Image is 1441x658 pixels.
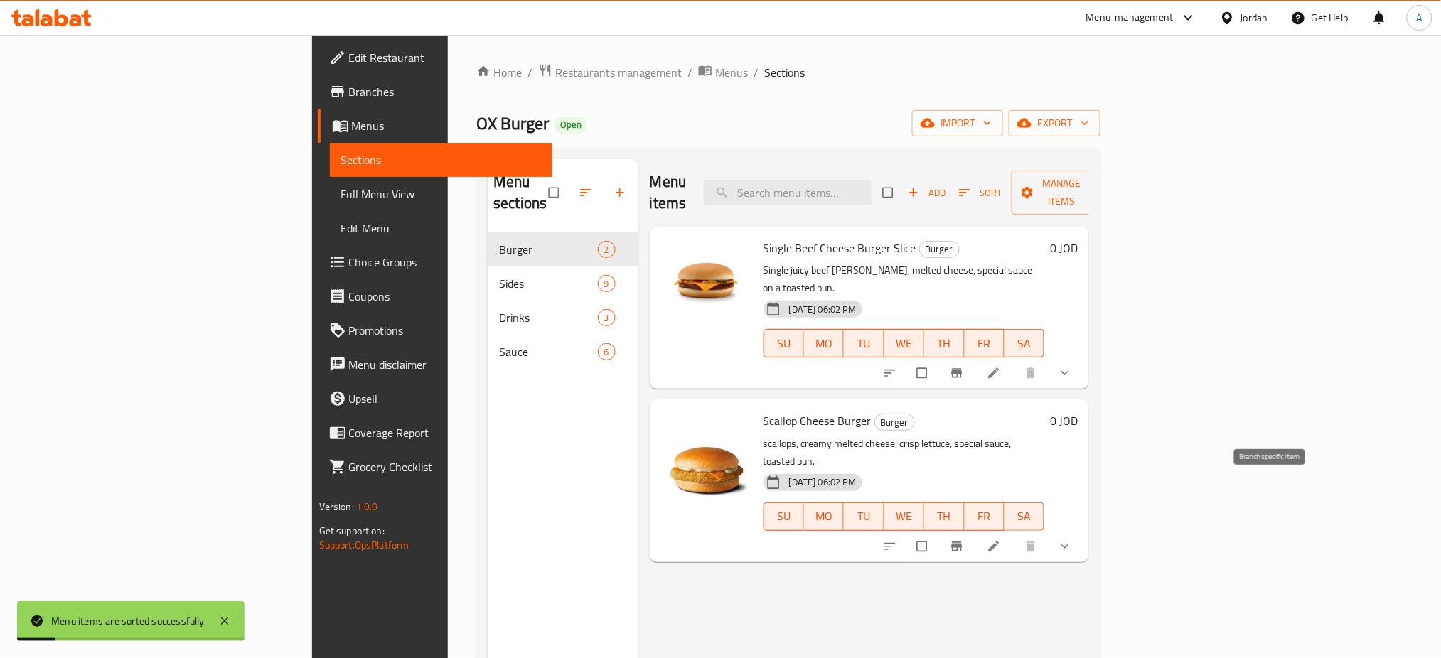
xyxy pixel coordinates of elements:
[1023,175,1101,210] span: Manage items
[1005,329,1044,357] button: SA
[318,347,553,382] a: Menu disclaimer
[349,356,542,373] span: Menu disclaimer
[924,502,964,531] button: TH
[599,243,615,257] span: 2
[715,64,748,81] span: Menus
[965,502,1005,531] button: FR
[341,151,542,168] span: Sections
[598,343,616,360] div: items
[349,83,542,100] span: Branches
[349,390,542,407] span: Upsell
[341,220,542,237] span: Edit Menu
[1015,357,1049,389] button: delete
[698,63,748,82] a: Menus
[950,182,1012,204] span: Sort items
[1049,357,1083,389] button: show more
[783,475,862,489] span: [DATE] 06:02 PM
[318,450,553,484] a: Grocery Checklist
[349,288,542,305] span: Coupons
[488,266,638,301] div: Sides9
[850,506,878,527] span: TU
[804,502,844,531] button: MO
[356,497,378,516] span: 1.0.0
[476,63,1100,82] nav: breadcrumb
[764,435,1045,470] p: scallops, creamy melted cheese, crisp lettuce, special sauce, toasted bun.
[844,502,884,531] button: TU
[598,241,616,258] div: items
[319,497,354,516] span: Version:
[884,502,924,531] button: WE
[330,177,553,211] a: Full Menu View
[555,64,682,81] span: Restaurants management
[488,335,638,369] div: Sauce6
[604,177,638,208] button: Add section
[764,502,804,531] button: SU
[941,357,975,389] button: Branch-specific-item
[488,227,638,374] nav: Menu sections
[874,357,909,389] button: sort-choices
[754,64,759,81] li: /
[570,177,604,208] span: Sort sections
[764,410,872,431] span: Scallop Cheese Burger
[555,117,587,134] div: Open
[704,180,872,205] input: search
[884,329,924,357] button: WE
[874,414,915,431] div: Burger
[499,275,597,292] span: Sides
[970,333,999,354] span: FR
[555,119,587,131] span: Open
[349,322,542,339] span: Promotions
[874,531,909,562] button: sort-choices
[1009,110,1100,136] button: export
[352,117,542,134] span: Menus
[318,109,553,143] a: Menus
[783,303,862,316] span: [DATE] 06:02 PM
[499,309,597,326] span: Drinks
[908,185,946,201] span: Add
[941,531,975,562] button: Branch-specific-item
[875,414,914,431] span: Burger
[318,313,553,347] a: Promotions
[1010,506,1039,527] span: SA
[909,360,938,387] span: Select to update
[499,343,597,360] span: Sauce
[987,539,1004,554] a: Edit menu item
[810,506,838,527] span: MO
[349,424,542,441] span: Coverage Report
[912,110,1003,136] button: import
[318,75,553,109] a: Branches
[687,64,692,81] li: /
[930,333,958,354] span: TH
[499,241,597,258] span: Burger
[1050,238,1078,258] h6: 0 JOD
[987,366,1004,380] a: Edit menu item
[930,506,958,527] span: TH
[330,143,553,177] a: Sections
[318,279,553,313] a: Coupons
[1086,9,1174,26] div: Menu-management
[1050,411,1078,431] h6: 0 JOD
[1015,531,1049,562] button: delete
[318,382,553,416] a: Upsell
[51,613,205,629] div: Menu items are sorted successfully
[919,241,960,258] div: Burger
[341,185,542,203] span: Full Menu View
[924,329,964,357] button: TH
[319,522,385,540] span: Get support on:
[318,41,553,75] a: Edit Restaurant
[661,238,752,329] img: Single Beef Cheese Burger Slice
[349,458,542,475] span: Grocery Checklist
[599,311,615,325] span: 3
[764,261,1045,297] p: Single juicy beef [PERSON_NAME], melted cheese, special sauce on a toasted bun.
[1417,10,1423,26] span: A
[850,333,878,354] span: TU
[661,411,752,502] img: Scallop Cheese Burger
[598,275,616,292] div: items
[764,64,805,81] span: Sections
[488,301,638,335] div: Drinks3
[349,254,542,271] span: Choice Groups
[318,245,553,279] a: Choice Groups
[540,179,570,206] span: Select all sections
